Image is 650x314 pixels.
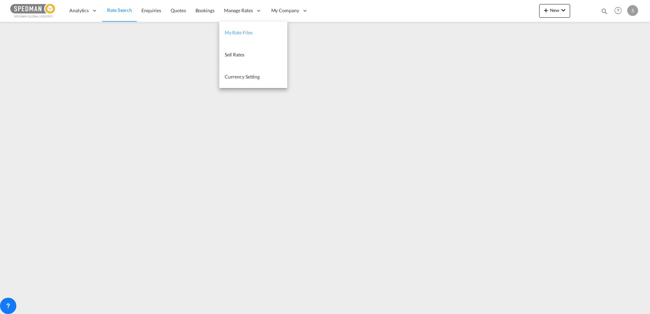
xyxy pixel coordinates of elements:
[601,7,608,18] div: icon-magnify
[627,5,638,16] div: S
[542,7,567,13] span: New
[219,22,287,44] a: My Rate Files
[225,74,260,80] span: Currency Setting
[219,66,287,88] a: Currency Setting
[612,5,624,16] span: Help
[601,7,608,15] md-icon: icon-magnify
[542,6,550,14] md-icon: icon-plus 400-fg
[559,6,567,14] md-icon: icon-chevron-down
[219,44,287,66] a: Sell Rates
[195,7,215,13] span: Bookings
[141,7,161,13] span: Enquiries
[224,7,253,14] span: Manage Rates
[107,7,132,13] span: Rate Search
[69,7,89,14] span: Analytics
[225,30,253,35] span: My Rate Files
[10,3,56,18] img: c12ca350ff1b11efb6b291369744d907.png
[612,5,627,17] div: Help
[271,7,299,14] span: My Company
[171,7,186,13] span: Quotes
[225,52,244,57] span: Sell Rates
[539,4,570,18] button: icon-plus 400-fgNewicon-chevron-down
